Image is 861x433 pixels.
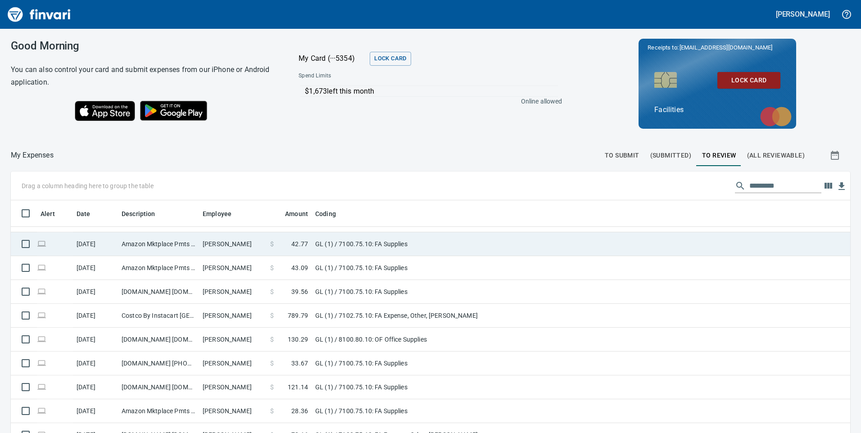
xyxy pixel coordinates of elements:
span: Online transaction [37,241,46,247]
span: 121.14 [288,383,308,392]
td: [DATE] [73,304,118,328]
td: GL (1) / 8100.80.10: OF Office Supplies [312,328,537,352]
span: Lock Card [725,75,773,86]
nav: breadcrumb [11,150,54,161]
td: [DOMAIN_NAME] [DOMAIN_NAME][URL] WA [118,328,199,352]
span: $ [270,383,274,392]
img: Download on the App Store [75,101,135,121]
button: Choose columns to display [821,179,835,193]
span: 33.67 [291,359,308,368]
button: Lock Card [370,52,411,66]
span: Amount [273,208,308,219]
p: Facilities [654,104,780,115]
p: $1,673 left this month [305,86,557,97]
td: [DATE] [73,399,118,423]
td: [PERSON_NAME] [199,399,267,423]
td: [PERSON_NAME] [199,232,267,256]
td: [DOMAIN_NAME] [PHONE_NUMBER] [GEOGRAPHIC_DATA] [118,352,199,375]
span: Amount [285,208,308,219]
span: 42.77 [291,239,308,248]
button: Show transactions within a particular date range [821,144,850,166]
p: My Expenses [11,150,54,161]
span: [EMAIL_ADDRESS][DOMAIN_NAME] [679,43,773,52]
span: 43.09 [291,263,308,272]
span: Online transaction [37,360,46,366]
span: 130.29 [288,335,308,344]
h5: [PERSON_NAME] [776,9,830,19]
td: [DATE] [73,256,118,280]
span: Online transaction [37,289,46,294]
td: [PERSON_NAME] [199,352,267,375]
td: [PERSON_NAME] [199,256,267,280]
td: [DATE] [73,375,118,399]
td: [PERSON_NAME] [199,280,267,304]
p: Drag a column heading here to group the table [22,181,154,190]
span: $ [270,359,274,368]
td: [PERSON_NAME] [199,304,267,328]
p: Receipts to: [648,43,787,52]
td: [DATE] [73,280,118,304]
span: Date [77,208,102,219]
button: Lock Card [717,72,780,89]
span: Lock Card [374,54,406,64]
td: [DATE] [73,232,118,256]
span: $ [270,239,274,248]
td: [PERSON_NAME] [199,328,267,352]
span: $ [270,311,274,320]
span: Employee [203,208,243,219]
span: 789.79 [288,311,308,320]
span: Online transaction [37,408,46,414]
td: [DOMAIN_NAME] [DOMAIN_NAME][URL] WA [118,280,199,304]
img: Get it on Google Play [135,96,213,126]
td: [DOMAIN_NAME] [DOMAIN_NAME][URL] WA [118,375,199,399]
span: $ [270,287,274,296]
td: Costco By Instacart [GEOGRAPHIC_DATA] [GEOGRAPHIC_DATA] [118,304,199,328]
td: GL (1) / 7100.75.10: FA Supplies [312,232,537,256]
span: Online transaction [37,265,46,271]
img: Finvari [5,4,73,25]
span: Online transaction [37,384,46,390]
span: Description [122,208,155,219]
span: $ [270,406,274,415]
span: 39.56 [291,287,308,296]
td: GL (1) / 7100.75.10: FA Supplies [312,399,537,423]
td: [PERSON_NAME] [199,375,267,399]
span: Description [122,208,167,219]
td: Amazon Mktplace Pmts [DOMAIN_NAME][URL] WA [118,399,199,423]
td: GL (1) / 7100.75.10: FA Supplies [312,280,537,304]
span: To Review [702,150,736,161]
span: Date [77,208,91,219]
span: (All Reviewable) [747,150,805,161]
td: GL (1) / 7100.75.10: FA Supplies [312,256,537,280]
td: Amazon Mktplace Pmts [DOMAIN_NAME][URL] WA [118,256,199,280]
p: Online allowed [291,97,562,106]
span: Coding [315,208,348,219]
span: Alert [41,208,67,219]
span: Spend Limits [299,72,446,81]
h6: You can also control your card and submit expenses from our iPhone or Android application. [11,63,276,89]
span: 28.36 [291,406,308,415]
td: Amazon Mktplace Pmts [DOMAIN_NAME][URL] WA [118,232,199,256]
td: GL (1) / 7102.75.10: FA Expense, Other, [PERSON_NAME] [312,304,537,328]
button: Download Table [835,180,848,193]
img: mastercard.svg [756,102,796,131]
span: Alert [41,208,55,219]
td: GL (1) / 7100.75.10: FA Supplies [312,352,537,375]
td: GL (1) / 7100.75.10: FA Supplies [312,375,537,399]
p: My Card (···5354) [299,53,366,64]
span: Employee [203,208,231,219]
span: $ [270,335,274,344]
span: Online transaction [37,336,46,342]
span: Online transaction [37,312,46,318]
span: To Submit [605,150,639,161]
span: (Submitted) [650,150,691,161]
h3: Good Morning [11,40,276,52]
td: [DATE] [73,352,118,375]
button: [PERSON_NAME] [774,7,832,21]
span: $ [270,263,274,272]
span: Coding [315,208,336,219]
td: [DATE] [73,328,118,352]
